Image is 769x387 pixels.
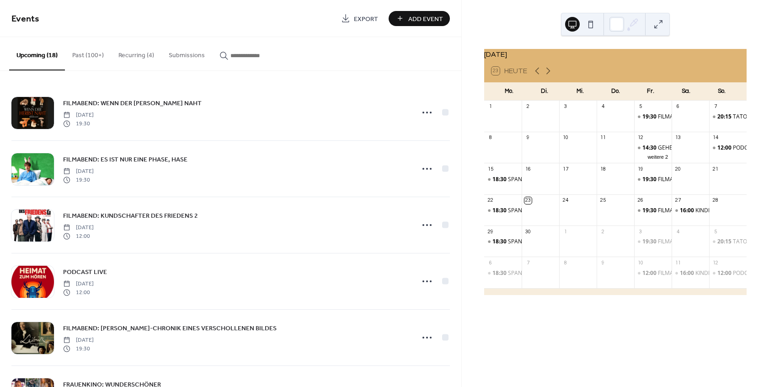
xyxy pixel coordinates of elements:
span: 16:00 [680,207,695,215]
button: weitere 2 [644,152,672,160]
div: 10 [562,134,569,141]
div: 16 [524,166,531,172]
span: 12:00 [63,288,94,296]
div: KINDERKINO [672,207,709,215]
div: 27 [674,197,681,204]
span: [DATE] [63,336,94,344]
div: So. [704,82,739,101]
div: 22 [487,197,494,204]
div: SPANISCH A1 AB LEKTION 1 [484,176,522,183]
div: PODCAST LIVE [709,269,747,277]
span: 19:30 [642,238,658,246]
div: 10 [637,259,644,266]
span: 19:30 [642,176,658,183]
div: 28 [712,197,719,204]
div: 17 [562,166,569,172]
span: Events [11,10,39,28]
div: KINDERKINO [672,269,709,277]
button: Submissions [161,37,212,70]
button: Add Event [389,11,450,26]
div: Do. [598,82,633,101]
span: 14:30 [642,144,658,152]
div: PODCAST LIVE [709,144,747,152]
div: 3 [562,103,569,110]
div: 8 [562,259,569,266]
span: 19:30 [63,344,94,353]
div: SPANISCH A1 AB LEKTION 1 [508,238,579,246]
div: KINDERKINO [695,207,727,215]
span: 19:30 [642,207,658,215]
div: 3 [637,228,644,235]
span: 19:30 [642,113,658,121]
div: 1 [487,103,494,110]
span: [DATE] [63,224,94,232]
span: 12:00 [63,232,94,240]
span: 18:30 [492,176,508,183]
span: 18:30 [492,238,508,246]
div: GEHEISCHNISTAG: PAULETTE- EIN NEUER DEALER IST IN DER STADT [634,144,672,152]
button: Past (100+) [65,37,111,70]
span: Export [354,14,378,24]
span: FILMABEND: WENN DER [PERSON_NAME] NAHT [63,99,202,108]
div: FILMABEND: KUNDSCHAFTER DES FRIEDENS 2 [634,269,672,277]
div: 13 [674,134,681,141]
div: 7 [524,259,531,266]
span: 12:00 [717,269,733,277]
a: FILMABEND: [PERSON_NAME]-CHRONIK EINES VERSCHOLLENEN BILDES [63,323,277,333]
div: SPANISCH A1 AB LEKTION 1 [508,269,579,277]
div: Mi. [562,82,598,101]
div: 12 [712,259,719,266]
div: 7 [712,103,719,110]
a: FILMABEND: KUNDSCHAFTER DES FRIEDENS 2 [63,210,198,221]
a: FILMABEND: ES IST NUR EINE PHASE, HASE [63,154,187,165]
div: SPANISCH A1 AB LEKTION 1 [484,238,522,246]
div: TATORT: GEMEINSAM SEHEN - GEMEINSAM ERMITTELN [709,238,747,246]
div: 14 [712,134,719,141]
div: 6 [487,259,494,266]
span: [DATE] [63,111,94,119]
div: Fr. [633,82,668,101]
div: 1 [562,228,569,235]
span: [DATE] [63,167,94,176]
div: 23 [524,197,531,204]
div: 8 [487,134,494,141]
span: 19:30 [63,119,94,128]
div: 21 [712,166,719,172]
button: Recurring (4) [111,37,161,70]
div: SPANISCH A1 AB LEKTION 1 [508,207,579,215]
span: FILMABEND: ES IST NUR EINE PHASE, HASE [63,155,187,165]
span: 20:15 [717,113,733,121]
a: PODCAST LIVE [63,267,107,277]
div: Mo. [491,82,527,101]
button: Upcoming (18) [9,37,65,70]
div: FILMABEND: WENN DER HERBST NAHT [634,207,672,215]
div: TATORT: GEMEINSAM SEHEN - GEMEINSAM ERMITTELN [709,113,747,121]
div: 24 [562,197,569,204]
span: FILMABEND: KUNDSCHAFTER DES FRIEDENS 2 [63,211,198,221]
div: FILMABEND: WILDE MAUS [658,176,725,183]
div: 6 [674,103,681,110]
a: Export [334,11,385,26]
div: 9 [524,134,531,141]
span: 18:30 [492,269,508,277]
div: 26 [637,197,644,204]
div: [DATE] [484,49,747,60]
span: 18:30 [492,207,508,215]
span: 16:00 [680,269,695,277]
div: KINDERKINO [695,269,727,277]
div: SPANISCH A1 AB LEKTION 1 [508,176,579,183]
div: 9 [599,259,606,266]
div: 20 [674,166,681,172]
div: FILMABEND: ES IST NUR EINE PHASE, HASE [634,238,672,246]
div: 19 [637,166,644,172]
div: SPANISCH A1 AB LEKTION 1 [484,269,522,277]
div: 25 [599,197,606,204]
div: 11 [674,259,681,266]
span: 19:30 [63,176,94,184]
div: 2 [524,103,531,110]
div: 29 [487,228,494,235]
span: 20:15 [717,238,733,246]
span: PODCAST LIVE [63,268,107,277]
div: SPANISCH A1 AB LEKTION 1 [484,207,522,215]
